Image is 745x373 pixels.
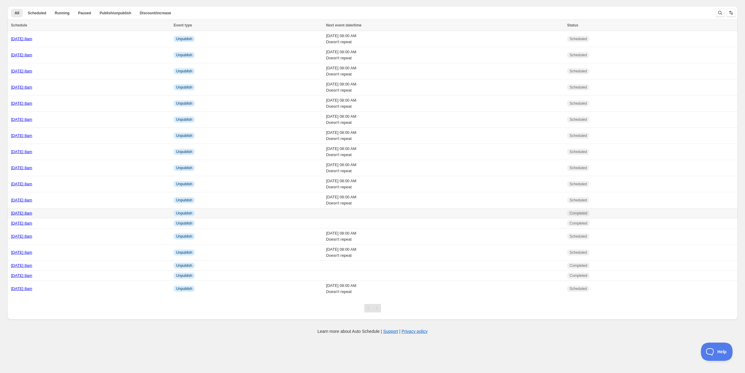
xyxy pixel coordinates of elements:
[176,149,192,154] span: Unpublish
[176,85,192,90] span: Unpublish
[570,133,587,138] span: Scheduled
[701,343,733,361] iframe: Toggle Customer Support
[324,160,565,176] td: [DATE] 08:00 AM Doesn't repeat
[570,263,587,268] span: Completed
[324,47,565,63] td: [DATE] 08:00 AM Doesn't repeat
[11,250,32,255] a: [DATE] 8am
[11,69,32,73] a: [DATE] 8am
[727,9,735,17] button: Sort the results
[176,198,192,203] span: Unpublish
[176,182,192,186] span: Unpublish
[570,37,587,41] span: Scheduled
[570,234,587,239] span: Scheduled
[11,263,32,268] a: [DATE] 8am
[176,69,192,74] span: Unpublish
[324,79,565,96] td: [DATE] 08:00 AM Doesn't repeat
[364,304,381,312] nav: Pagination
[570,273,587,278] span: Completed
[176,211,192,216] span: Unpublish
[570,85,587,90] span: Scheduled
[324,144,565,160] td: [DATE] 08:00 AM Doesn't repeat
[11,37,32,41] a: [DATE] 8am
[176,166,192,170] span: Unpublish
[11,133,32,138] a: [DATE] 8am
[570,149,587,154] span: Scheduled
[570,182,587,186] span: Scheduled
[176,133,192,138] span: Unpublish
[570,221,587,226] span: Completed
[570,69,587,74] span: Scheduled
[570,198,587,203] span: Scheduled
[11,53,32,57] a: [DATE] 8am
[11,182,32,186] a: [DATE] 8am
[570,117,587,122] span: Scheduled
[570,286,587,291] span: Scheduled
[176,234,192,239] span: Unpublish
[174,23,192,27] span: Event type
[140,11,171,16] span: Discount/increase
[567,23,578,27] span: Status
[11,166,32,170] a: [DATE] 8am
[324,63,565,79] td: [DATE] 08:00 AM Doesn't repeat
[176,263,192,268] span: Unpublish
[11,117,32,122] a: [DATE] 8am
[176,101,192,106] span: Unpublish
[402,329,428,334] a: Privacy policy
[15,11,19,16] span: All
[324,112,565,128] td: [DATE] 08:00 AM Doesn't repeat
[99,11,131,16] span: Publish/unpublish
[28,11,46,16] span: Scheduled
[11,286,32,291] a: [DATE] 8am
[570,250,587,255] span: Scheduled
[570,166,587,170] span: Scheduled
[716,9,724,17] button: Search and filter results
[176,286,192,291] span: Unpublish
[11,101,32,106] a: [DATE] 8am
[11,85,32,89] a: [DATE] 8am
[55,11,70,16] span: Running
[176,250,192,255] span: Unpublish
[324,128,565,144] td: [DATE] 08:00 AM Doesn't repeat
[324,96,565,112] td: [DATE] 08:00 AM Doesn't repeat
[570,211,587,216] span: Completed
[317,328,428,334] p: Learn more about Auto Schedule | |
[78,11,91,16] span: Paused
[176,273,192,278] span: Unpublish
[176,37,192,41] span: Unpublish
[11,221,32,225] a: [DATE] 8am
[324,31,565,47] td: [DATE] 08:00 AM Doesn't repeat
[176,221,192,226] span: Unpublish
[324,228,565,245] td: [DATE] 08:00 AM Doesn't repeat
[11,273,32,278] a: [DATE] 8am
[324,176,565,192] td: [DATE] 08:00 AM Doesn't repeat
[570,53,587,58] span: Scheduled
[324,245,565,261] td: [DATE] 08:00 AM Doesn't repeat
[11,234,32,239] a: [DATE] 8am
[570,101,587,106] span: Scheduled
[326,23,362,27] span: Next event date/time
[324,281,565,297] td: [DATE] 08:00 AM Doesn't repeat
[176,53,192,58] span: Unpublish
[11,149,32,154] a: [DATE] 8am
[324,192,565,208] td: [DATE] 08:00 AM Doesn't repeat
[383,329,398,334] a: Support
[11,198,32,202] a: [DATE] 8am
[11,23,27,27] span: Schedule
[176,117,192,122] span: Unpublish
[11,211,32,215] a: [DATE] 8am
